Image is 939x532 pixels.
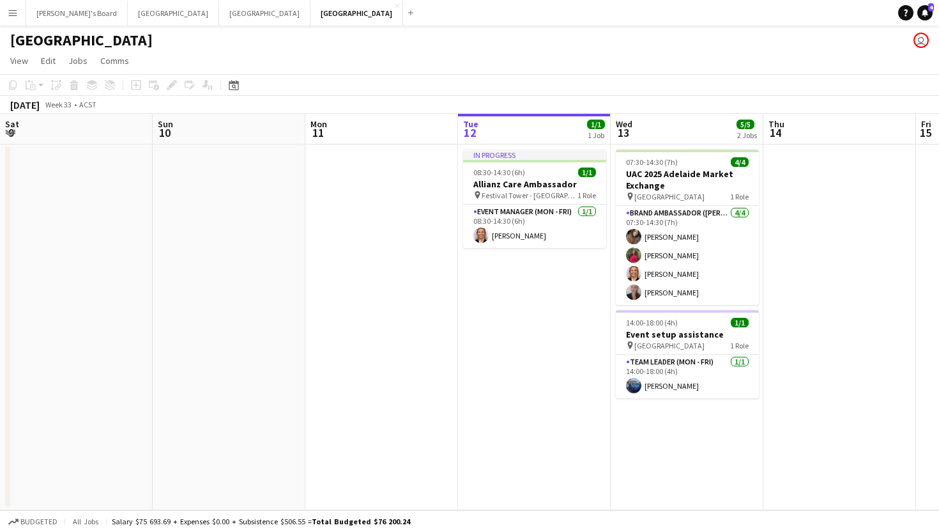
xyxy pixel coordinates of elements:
[70,517,101,526] span: All jobs
[768,118,784,130] span: Thu
[482,191,577,200] span: Festival Tower - [GEOGRAPHIC_DATA]
[20,517,57,526] span: Budgeted
[473,168,525,177] span: 08:30-14:30 (6h)
[461,125,478,140] span: 12
[730,341,749,350] span: 1 Role
[42,100,74,109] span: Week 33
[10,55,28,66] span: View
[921,118,931,130] span: Fri
[128,1,219,26] button: [GEOGRAPHIC_DATA]
[309,125,327,140] span: 11
[616,118,632,130] span: Wed
[5,118,19,130] span: Sat
[917,5,933,20] a: 4
[10,98,40,111] div: [DATE]
[577,191,596,200] span: 1 Role
[10,31,153,50] h1: [GEOGRAPHIC_DATA]
[767,125,784,140] span: 14
[737,120,754,129] span: 5/5
[731,157,749,167] span: 4/4
[616,150,759,305] app-job-card: 07:30-14:30 (7h)4/4UAC 2025 Adelaide Market Exchange [GEOGRAPHIC_DATA]1 RoleBrand Ambassador ([PE...
[463,150,606,248] app-job-card: In progress08:30-14:30 (6h)1/1Allianz Care Ambassador Festival Tower - [GEOGRAPHIC_DATA]1 RoleEve...
[928,3,934,12] span: 4
[616,206,759,305] app-card-role: Brand Ambassador ([PERSON_NAME])4/407:30-14:30 (7h)[PERSON_NAME][PERSON_NAME][PERSON_NAME][PERSON...
[634,192,705,201] span: [GEOGRAPHIC_DATA]
[737,130,757,140] div: 2 Jobs
[463,150,606,160] div: In progress
[614,125,632,140] span: 13
[95,52,134,69] a: Comms
[634,341,705,350] span: [GEOGRAPHIC_DATA]
[913,33,929,48] app-user-avatar: Tennille Moore
[731,318,749,327] span: 1/1
[5,52,33,69] a: View
[588,130,604,140] div: 1 Job
[730,192,749,201] span: 1 Role
[310,1,403,26] button: [GEOGRAPHIC_DATA]
[463,205,606,248] app-card-role: Event Manager (Mon - Fri)1/108:30-14:30 (6h)[PERSON_NAME]
[463,178,606,190] h3: Allianz Care Ambassador
[578,168,596,177] span: 1/1
[112,517,410,526] div: Salary $75 693.69 + Expenses $0.00 + Subsistence $506.55 =
[616,355,759,398] app-card-role: Team Leader (Mon - Fri)1/114:00-18:00 (4h)[PERSON_NAME]
[41,55,56,66] span: Edit
[616,168,759,191] h3: UAC 2025 Adelaide Market Exchange
[26,1,128,26] button: [PERSON_NAME]'s Board
[626,318,678,327] span: 14:00-18:00 (4h)
[463,118,478,130] span: Tue
[156,125,173,140] span: 10
[6,515,59,529] button: Budgeted
[616,329,759,340] h3: Event setup assistance
[36,52,61,69] a: Edit
[616,310,759,398] app-job-card: 14:00-18:00 (4h)1/1Event setup assistance [GEOGRAPHIC_DATA]1 RoleTeam Leader (Mon - Fri)1/114:00-...
[158,118,173,130] span: Sun
[312,517,410,526] span: Total Budgeted $76 200.24
[3,125,19,140] span: 9
[79,100,96,109] div: ACST
[63,52,93,69] a: Jobs
[219,1,310,26] button: [GEOGRAPHIC_DATA]
[310,118,327,130] span: Mon
[68,55,88,66] span: Jobs
[919,125,931,140] span: 15
[587,120,605,129] span: 1/1
[100,55,129,66] span: Comms
[626,157,678,167] span: 07:30-14:30 (7h)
